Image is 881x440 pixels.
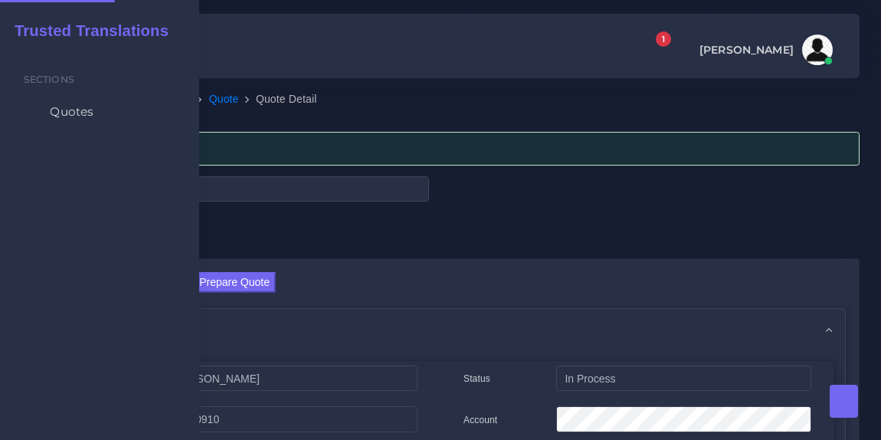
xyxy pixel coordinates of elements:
div: Quote information [37,309,845,348]
span: [PERSON_NAME] [699,44,794,55]
a: Prepare Quote [193,272,276,297]
a: Trusted Translations [4,18,169,44]
a: [PERSON_NAME]avatar [692,34,838,65]
span: 1 [656,31,671,47]
a: Quotes [11,96,188,128]
button: Prepare Quote [193,272,276,293]
label: Account [463,413,497,427]
a: Quote [209,91,239,107]
span: Sections [24,74,74,85]
a: 1 [642,40,669,61]
li: Quote Detail [239,91,317,107]
div: Quote Accepted [21,132,860,166]
img: avatar [802,34,833,65]
label: Status [463,372,490,386]
h2: Trusted Translations [4,21,169,40]
span: Quotes [50,103,93,120]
